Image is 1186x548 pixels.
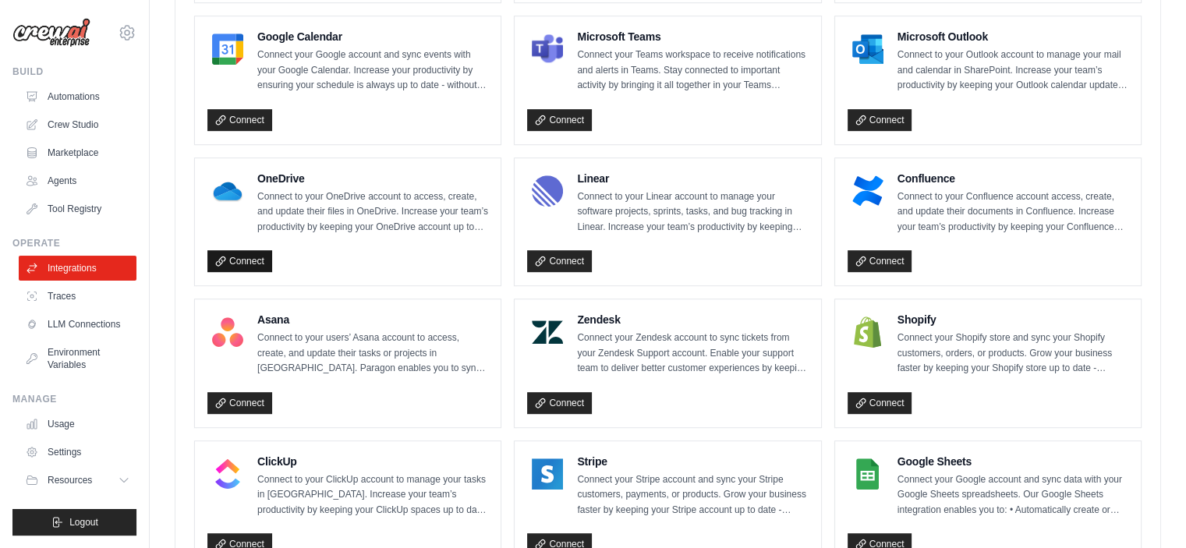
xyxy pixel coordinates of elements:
[19,312,136,337] a: LLM Connections
[897,454,1128,469] h4: Google Sheets
[19,256,136,281] a: Integrations
[19,284,136,309] a: Traces
[207,109,272,131] a: Connect
[212,34,243,65] img: Google Calendar Logo
[212,458,243,490] img: ClickUp Logo
[212,316,243,348] img: Asana Logo
[12,65,136,78] div: Build
[69,516,98,529] span: Logout
[848,109,912,131] a: Connect
[577,312,808,327] h4: Zendesk
[527,109,592,131] a: Connect
[48,474,92,486] span: Resources
[577,454,808,469] h4: Stripe
[12,18,90,48] img: Logo
[12,393,136,405] div: Manage
[577,472,808,518] p: Connect your Stripe account and sync your Stripe customers, payments, or products. Grow your busi...
[897,171,1128,186] h4: Confluence
[207,250,272,272] a: Connect
[848,250,912,272] a: Connect
[852,34,883,65] img: Microsoft Outlook Logo
[897,472,1128,518] p: Connect your Google account and sync data with your Google Sheets spreadsheets. Our Google Sheets...
[12,237,136,249] div: Operate
[897,189,1128,235] p: Connect to your Confluence account access, create, and update their documents in Confluence. Incr...
[897,48,1128,94] p: Connect to your Outlook account to manage your mail and calendar in SharePoint. Increase your tea...
[527,250,592,272] a: Connect
[257,48,488,94] p: Connect your Google account and sync events with your Google Calendar. Increase your productivity...
[212,175,243,207] img: OneDrive Logo
[257,312,488,327] h4: Asana
[577,171,808,186] h4: Linear
[532,175,563,207] img: Linear Logo
[257,171,488,186] h4: OneDrive
[897,312,1128,327] h4: Shopify
[12,509,136,536] button: Logout
[532,458,563,490] img: Stripe Logo
[19,412,136,437] a: Usage
[897,29,1128,44] h4: Microsoft Outlook
[577,48,808,94] p: Connect your Teams workspace to receive notifications and alerts in Teams. Stay connected to impo...
[852,175,883,207] img: Confluence Logo
[19,468,136,493] button: Resources
[257,189,488,235] p: Connect to your OneDrive account to access, create, and update their files in OneDrive. Increase ...
[207,392,272,414] a: Connect
[257,331,488,377] p: Connect to your users’ Asana account to access, create, and update their tasks or projects in [GE...
[19,196,136,221] a: Tool Registry
[532,34,563,65] img: Microsoft Teams Logo
[19,84,136,109] a: Automations
[577,189,808,235] p: Connect to your Linear account to manage your software projects, sprints, tasks, and bug tracking...
[257,472,488,518] p: Connect to your ClickUp account to manage your tasks in [GEOGRAPHIC_DATA]. Increase your team’s p...
[19,168,136,193] a: Agents
[577,29,808,44] h4: Microsoft Teams
[852,458,883,490] img: Google Sheets Logo
[532,316,563,348] img: Zendesk Logo
[19,340,136,377] a: Environment Variables
[527,392,592,414] a: Connect
[19,112,136,137] a: Crew Studio
[19,140,136,165] a: Marketplace
[257,454,488,469] h4: ClickUp
[577,331,808,377] p: Connect your Zendesk account to sync tickets from your Zendesk Support account. Enable your suppo...
[19,440,136,465] a: Settings
[897,331,1128,377] p: Connect your Shopify store and sync your Shopify customers, orders, or products. Grow your busine...
[257,29,488,44] h4: Google Calendar
[852,316,883,348] img: Shopify Logo
[848,392,912,414] a: Connect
